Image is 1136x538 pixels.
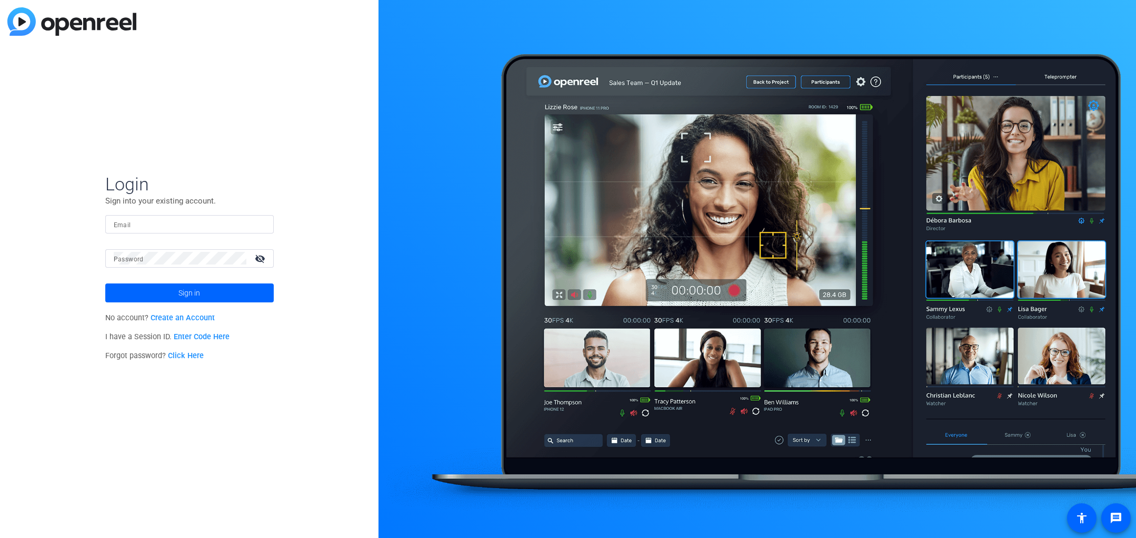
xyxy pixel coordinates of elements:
span: No account? [105,313,215,322]
a: Create an Account [151,313,215,322]
mat-icon: message [1110,512,1122,524]
mat-icon: visibility_off [248,251,274,266]
span: Login [105,173,274,195]
mat-label: Email [114,221,131,229]
span: Sign in [178,280,200,306]
span: I have a Session ID. [105,332,230,341]
p: Sign into your existing account. [105,195,274,207]
button: Sign in [105,283,274,302]
img: blue-gradient.svg [7,7,136,36]
a: Click Here [168,351,204,360]
input: Enter Email Address [114,218,265,230]
mat-icon: accessibility [1075,512,1088,524]
mat-label: Password [114,256,144,263]
a: Enter Code Here [174,332,230,341]
span: Forgot password? [105,351,204,360]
